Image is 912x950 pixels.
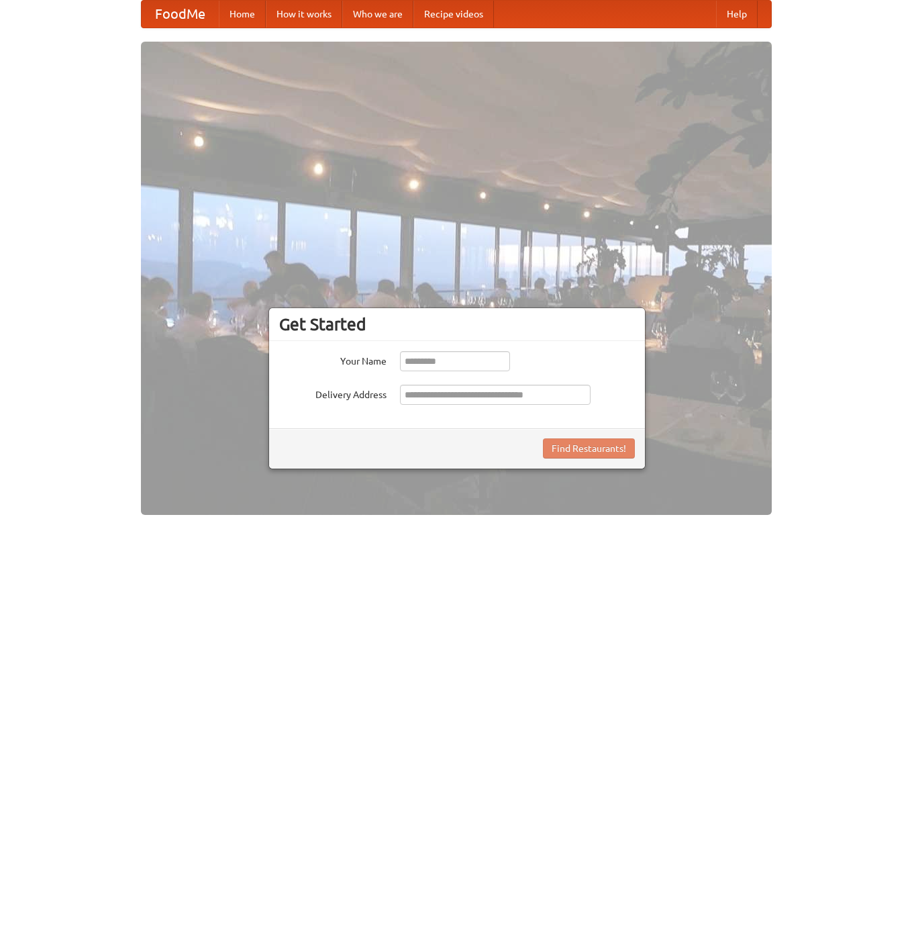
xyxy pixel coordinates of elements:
[279,385,387,401] label: Delivery Address
[219,1,266,28] a: Home
[279,314,635,334] h3: Get Started
[716,1,758,28] a: Help
[142,1,219,28] a: FoodMe
[342,1,413,28] a: Who we are
[543,438,635,459] button: Find Restaurants!
[266,1,342,28] a: How it works
[413,1,494,28] a: Recipe videos
[279,351,387,368] label: Your Name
